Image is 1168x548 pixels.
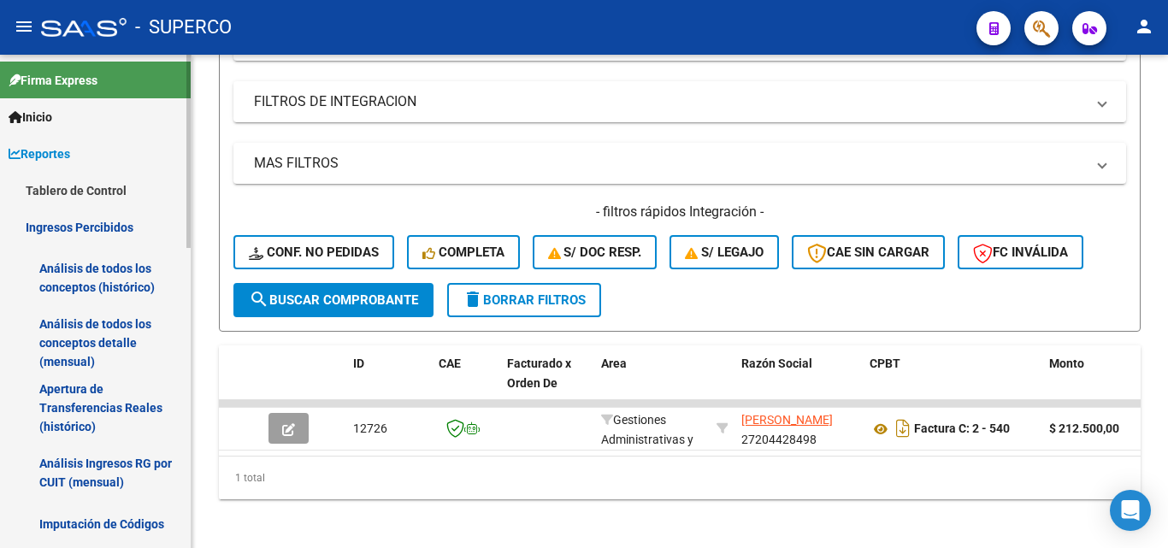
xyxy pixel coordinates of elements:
span: ID [353,356,364,370]
button: Borrar Filtros [447,283,601,317]
datatable-header-cell: CPBT [863,345,1042,421]
button: S/ legajo [670,235,779,269]
mat-expansion-panel-header: FILTROS DE INTEGRACION [233,81,1126,122]
datatable-header-cell: Monto [1042,345,1145,421]
strong: $ 212.500,00 [1049,421,1119,435]
span: FC Inválida [973,245,1068,260]
span: Borrar Filtros [463,292,586,308]
span: Facturado x Orden De [507,356,571,390]
div: 1 total [219,457,1141,499]
mat-panel-title: MAS FILTROS [254,154,1085,173]
span: CAE [439,356,461,370]
span: Firma Express [9,71,97,90]
datatable-header-cell: Razón Social [734,345,863,421]
datatable-header-cell: Area [594,345,710,421]
button: FC Inválida [958,235,1083,269]
span: 12726 [353,421,387,435]
span: Area [601,356,627,370]
span: Conf. no pedidas [249,245,379,260]
span: S/ legajo [685,245,764,260]
mat-expansion-panel-header: MAS FILTROS [233,143,1126,184]
strong: Factura C: 2 - 540 [914,422,1010,436]
span: Completa [422,245,504,260]
span: Monto [1049,356,1084,370]
button: Buscar Comprobante [233,283,434,317]
div: Open Intercom Messenger [1110,490,1151,531]
h4: - filtros rápidos Integración - [233,203,1126,221]
span: - SUPERCO [135,9,232,46]
span: [PERSON_NAME] [741,413,833,427]
span: Gestiones Administrativas y Otros [601,413,693,466]
mat-icon: search [249,289,269,309]
button: CAE SIN CARGAR [792,235,945,269]
datatable-header-cell: CAE [432,345,500,421]
span: Buscar Comprobante [249,292,418,308]
span: CAE SIN CARGAR [807,245,929,260]
mat-panel-title: FILTROS DE INTEGRACION [254,92,1085,111]
button: Completa [407,235,520,269]
button: S/ Doc Resp. [533,235,658,269]
mat-icon: person [1134,16,1154,37]
span: Razón Social [741,356,812,370]
datatable-header-cell: Facturado x Orden De [500,345,594,421]
span: Inicio [9,108,52,127]
div: 27204428498 [741,410,856,446]
span: Reportes [9,144,70,163]
button: Conf. no pedidas [233,235,394,269]
span: CPBT [870,356,900,370]
mat-icon: menu [14,16,34,37]
i: Descargar documento [892,415,914,442]
span: S/ Doc Resp. [548,245,642,260]
datatable-header-cell: ID [346,345,432,421]
mat-icon: delete [463,289,483,309]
